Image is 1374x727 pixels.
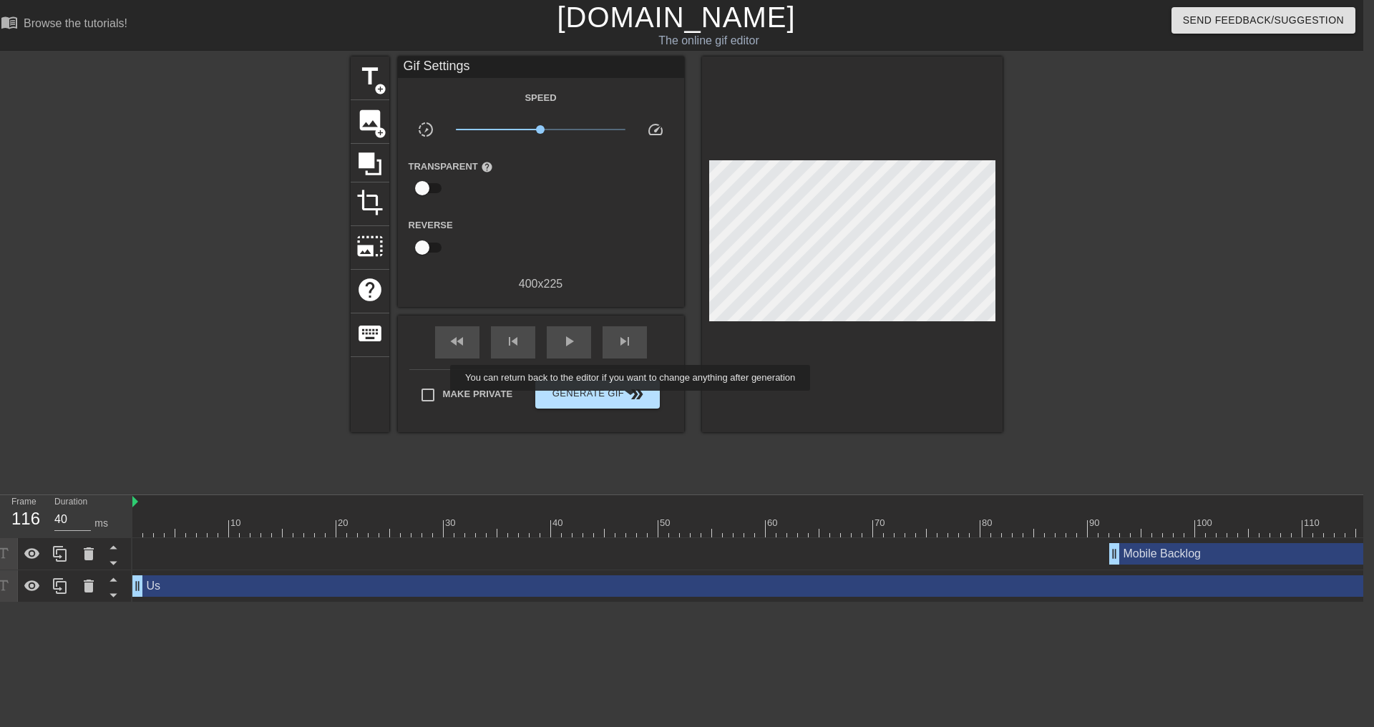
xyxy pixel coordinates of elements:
[1197,516,1214,530] div: 100
[230,516,243,530] div: 10
[417,121,434,138] span: slow_motion_video
[11,506,33,532] div: 116
[557,1,795,33] a: [DOMAIN_NAME]
[628,386,645,403] span: double_arrow
[356,233,384,260] span: photo_size_select_large
[356,320,384,347] span: keyboard
[552,516,565,530] div: 40
[767,516,780,530] div: 60
[560,333,578,350] span: play_arrow
[525,91,556,105] label: Speed
[398,57,684,78] div: Gif Settings
[409,218,453,233] label: Reverse
[505,333,522,350] span: skip_previous
[374,127,386,139] span: add_circle
[616,333,633,350] span: skip_next
[409,160,493,174] label: Transparent
[356,189,384,216] span: crop
[24,17,127,29] div: Browse the tutorials!
[338,516,351,530] div: 20
[1107,547,1121,561] span: drag_handle
[1,14,127,36] a: Browse the tutorials!
[398,275,684,293] div: 400 x 225
[374,83,386,95] span: add_circle
[647,121,664,138] span: speed
[54,498,87,507] label: Duration
[982,516,995,530] div: 80
[1,495,44,537] div: Frame
[356,276,384,303] span: help
[660,516,673,530] div: 50
[445,516,458,530] div: 30
[874,516,887,530] div: 70
[1,14,18,31] span: menu_book
[454,32,963,49] div: The online gif editor
[541,386,653,403] span: Generate Gif
[535,380,659,409] button: Generate Gif
[1171,7,1355,34] button: Send Feedback/Suggestion
[94,516,108,531] div: ms
[356,107,384,134] span: image
[1304,516,1322,530] div: 110
[449,333,466,350] span: fast_rewind
[1183,11,1344,29] span: Send Feedback/Suggestion
[130,579,145,593] span: drag_handle
[481,161,493,173] span: help
[443,387,513,401] span: Make Private
[356,63,384,90] span: title
[1089,516,1102,530] div: 90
